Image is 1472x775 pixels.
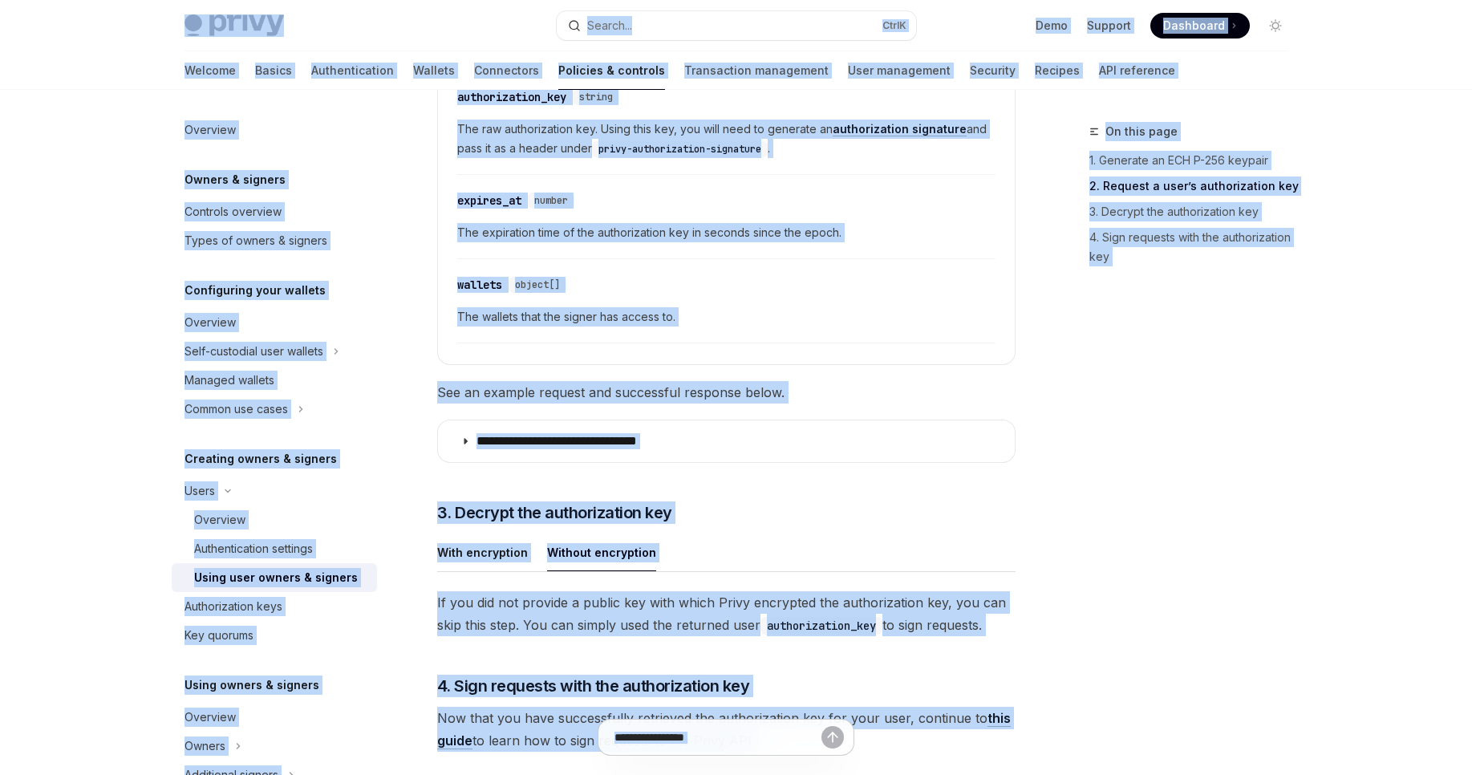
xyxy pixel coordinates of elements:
a: 4. Sign requests with the authorization key [1089,225,1301,270]
div: With encryption [437,534,528,571]
span: The expiration time of the authorization key in seconds since the epoch. [457,223,996,242]
div: Without encryption [547,534,656,571]
span: object[] [515,278,560,291]
a: Recipes [1035,51,1080,90]
a: Basics [255,51,292,90]
a: Key quorums [172,621,377,650]
span: number [534,194,568,207]
div: Controls overview [185,202,282,221]
code: authorization_key [760,617,882,635]
h5: Configuring your wallets [185,281,326,300]
a: Welcome [185,51,236,90]
a: Authentication [311,51,394,90]
div: wallets [457,277,502,293]
a: Support [1087,18,1131,34]
div: Common use cases [185,400,288,419]
a: Overview [172,505,377,534]
a: Policies & controls [558,51,665,90]
div: Types of owners & signers [185,231,327,250]
div: Owners [185,736,225,756]
a: Overview [172,116,377,144]
div: authorization_key [457,89,566,105]
a: 1. Generate an ECH P-256 keypair [1089,148,1301,173]
a: Using user owners & signers [172,563,377,592]
span: 3. Decrypt the authorization key [437,501,672,524]
div: Overview [194,510,245,530]
a: Overview [172,308,377,337]
div: Key quorums [185,626,253,645]
button: Toggle Users section [172,477,377,505]
a: Managed wallets [172,366,377,395]
a: Connectors [474,51,539,90]
button: Open search [557,11,916,40]
div: Overview [185,708,236,727]
h5: Using owners & signers [185,676,319,695]
a: 3. Decrypt the authorization key [1089,199,1301,225]
a: Dashboard [1150,13,1250,39]
a: 2. Request a user’s authorization key [1089,173,1301,199]
div: Authentication settings [194,539,313,558]
span: The wallets that the signer has access to. [457,307,996,327]
div: Users [185,481,215,501]
span: If you did not provide a public key with which Privy encrypted the authorization key, you can ski... [437,591,1016,636]
a: Transaction management [684,51,829,90]
span: string [579,91,613,103]
div: Overview [185,120,236,140]
button: Toggle dark mode [1263,13,1288,39]
span: Dashboard [1163,18,1225,34]
a: authorization signature [833,122,967,136]
span: The raw authorization key. Using this key, you will need to generate an and pass it as a header u... [457,120,996,158]
a: Wallets [413,51,455,90]
a: API reference [1099,51,1175,90]
div: Self-custodial user wallets [185,342,323,361]
a: Demo [1036,18,1068,34]
a: Authentication settings [172,534,377,563]
button: Toggle Owners section [172,732,377,761]
a: Security [970,51,1016,90]
span: 4. Sign requests with the authorization key [437,675,750,697]
div: Search... [587,16,632,35]
span: See an example request and successful response below. [437,381,1016,404]
img: light logo [185,14,284,37]
button: Toggle Common use cases section [172,395,377,424]
input: Ask a question... [614,720,821,755]
h5: Creating owners & signers [185,449,337,469]
a: Overview [172,703,377,732]
a: User management [848,51,951,90]
a: Authorization keys [172,592,377,621]
div: Overview [185,313,236,332]
span: Now that you have successfully retrieved the authorization key for your user, continue to to lear... [437,707,1016,752]
div: Managed wallets [185,371,274,390]
div: expires_at [457,193,521,209]
button: Toggle Self-custodial user wallets section [172,337,377,366]
a: Types of owners & signers [172,226,377,255]
div: Using user owners & signers [194,568,358,587]
a: Controls overview [172,197,377,226]
code: privy-authorization-signature [592,141,768,157]
div: Authorization keys [185,597,282,616]
button: Send message [821,726,844,749]
span: On this page [1105,122,1178,141]
span: Ctrl K [882,19,906,32]
h5: Owners & signers [185,170,286,189]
